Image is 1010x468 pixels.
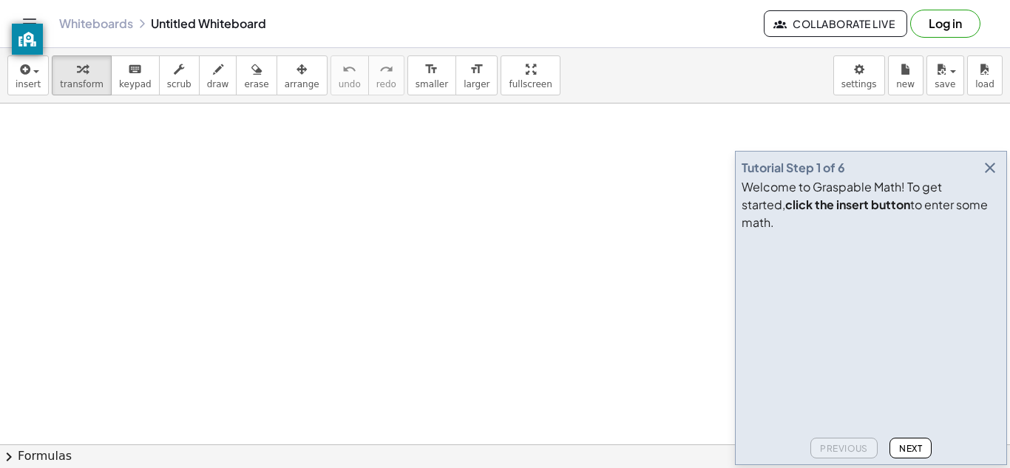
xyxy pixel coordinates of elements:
[424,61,438,78] i: format_size
[7,55,49,95] button: insert
[159,55,200,95] button: scrub
[975,79,994,89] span: load
[841,79,877,89] span: settings
[111,55,160,95] button: keyboardkeypad
[764,10,907,37] button: Collaborate Live
[379,61,393,78] i: redo
[59,16,133,31] a: Whiteboards
[368,55,404,95] button: redoredo
[52,55,112,95] button: transform
[167,79,192,89] span: scrub
[896,79,915,89] span: new
[833,55,885,95] button: settings
[199,55,237,95] button: draw
[12,24,43,55] button: privacy banner
[785,197,910,212] b: click the insert button
[509,79,552,89] span: fullscreen
[416,79,448,89] span: smaller
[776,17,895,30] span: Collaborate Live
[285,79,319,89] span: arrange
[926,55,964,95] button: save
[899,443,922,454] span: Next
[119,79,152,89] span: keypad
[128,61,142,78] i: keyboard
[376,79,396,89] span: redo
[464,79,489,89] span: larger
[244,79,268,89] span: erase
[470,61,484,78] i: format_size
[16,79,41,89] span: insert
[910,10,980,38] button: Log in
[331,55,369,95] button: undoundo
[501,55,560,95] button: fullscreen
[742,178,1000,231] div: Welcome to Graspable Math! To get started, to enter some math.
[342,61,356,78] i: undo
[407,55,456,95] button: format_sizesmaller
[742,159,845,177] div: Tutorial Step 1 of 6
[207,79,229,89] span: draw
[60,79,104,89] span: transform
[888,55,923,95] button: new
[935,79,955,89] span: save
[967,55,1003,95] button: load
[18,12,41,35] button: Toggle navigation
[455,55,498,95] button: format_sizelarger
[339,79,361,89] span: undo
[889,438,932,458] button: Next
[277,55,328,95] button: arrange
[236,55,277,95] button: erase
